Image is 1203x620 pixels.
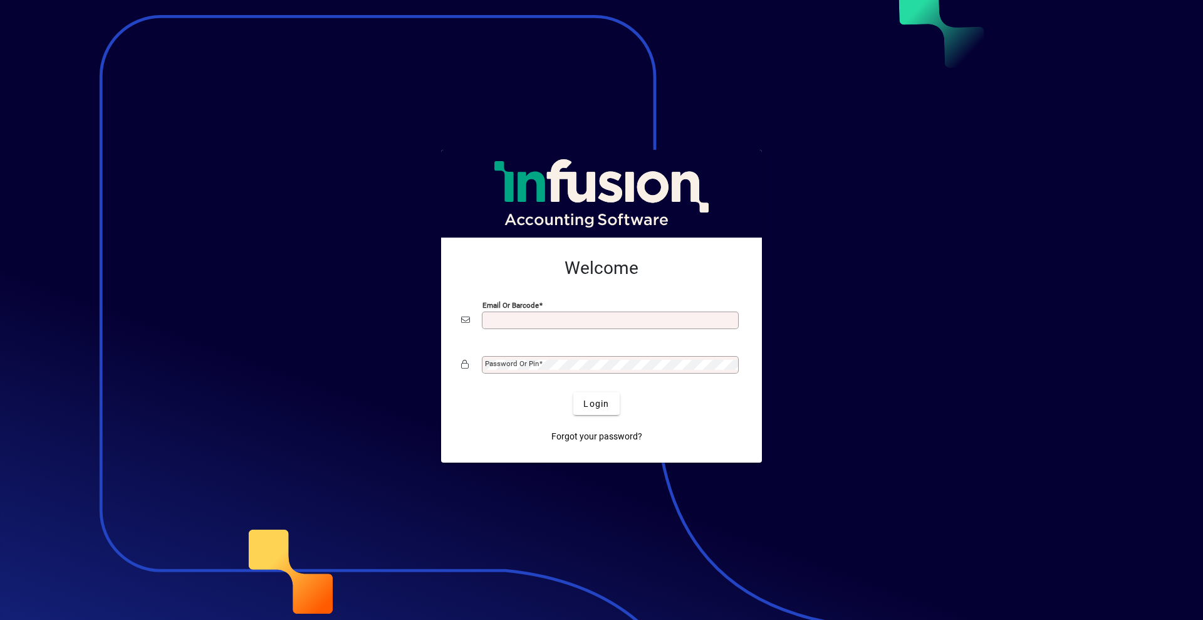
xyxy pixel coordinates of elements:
[461,258,742,279] h2: Welcome
[482,301,539,310] mat-label: Email or Barcode
[573,392,619,415] button: Login
[583,397,609,411] span: Login
[485,359,539,368] mat-label: Password or Pin
[546,425,647,448] a: Forgot your password?
[551,430,642,443] span: Forgot your password?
